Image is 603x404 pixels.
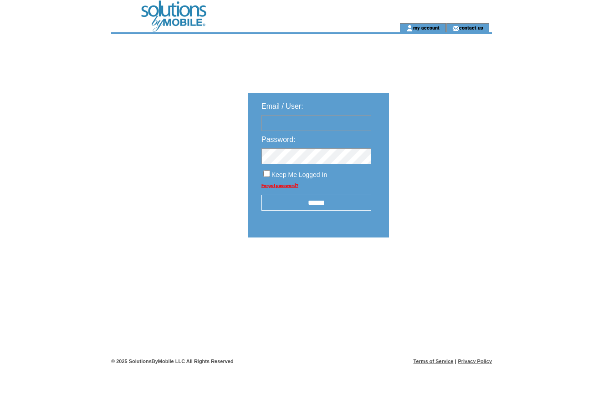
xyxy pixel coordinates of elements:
[455,359,456,364] span: |
[261,183,298,188] a: Forgot password?
[415,260,461,272] img: transparent.png;jsessionid=178DED22EE2AF32229672E015FBC5CF4
[111,359,234,364] span: © 2025 SolutionsByMobile LLC All Rights Reserved
[261,136,296,143] span: Password:
[413,25,439,30] a: my account
[452,25,459,32] img: contact_us_icon.gif;jsessionid=178DED22EE2AF32229672E015FBC5CF4
[406,25,413,32] img: account_icon.gif;jsessionid=178DED22EE2AF32229672E015FBC5CF4
[261,102,303,110] span: Email / User:
[459,25,483,30] a: contact us
[271,171,327,178] span: Keep Me Logged In
[414,359,454,364] a: Terms of Service
[458,359,492,364] a: Privacy Policy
